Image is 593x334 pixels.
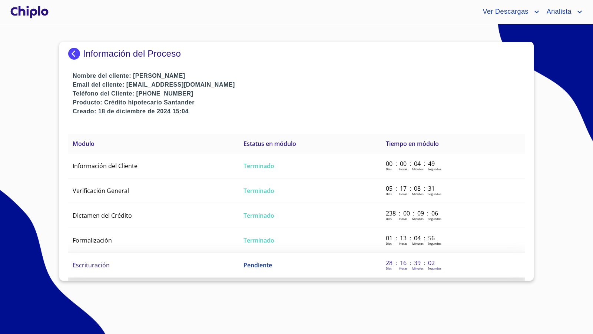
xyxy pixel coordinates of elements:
p: Dias [386,217,392,221]
span: Modulo [73,140,95,148]
button: account of current user [477,6,541,18]
p: Minutos [412,167,424,171]
p: Producto: Crédito hipotecario Santander [73,98,525,107]
p: Horas [399,266,407,270]
span: Información del Cliente [73,162,138,170]
p: Dias [386,266,392,270]
p: Segundos [428,266,441,270]
p: Horas [399,217,407,221]
p: 05 : 17 : 08 : 31 [386,184,436,193]
p: Segundos [428,217,441,221]
div: Información del Proceso [68,48,525,60]
p: 238 : 00 : 09 : 06 [386,209,436,217]
span: Terminado [244,236,274,244]
p: Creado: 18 de diciembre de 2024 15:04 [73,107,525,116]
span: Dictamen del Crédito [73,211,132,220]
span: Escrituración [73,261,110,269]
p: 28 : 16 : 39 : 02 [386,259,436,267]
p: 00 : 00 : 04 : 49 [386,160,436,168]
p: Segundos [428,241,441,246]
p: Horas [399,167,407,171]
span: Ver Descargas [477,6,532,18]
span: Terminado [244,211,274,220]
p: Minutos [412,241,424,246]
button: account of current user [541,6,584,18]
p: Segundos [428,167,441,171]
p: Minutos [412,266,424,270]
p: Dias [386,192,392,196]
span: Tiempo en módulo [386,140,439,148]
p: Horas [399,192,407,196]
span: Terminado [244,187,274,195]
p: Minutos [412,217,424,221]
span: Terminado [244,162,274,170]
p: Dias [386,241,392,246]
p: Teléfono del Cliente: [PHONE_NUMBER] [73,89,525,98]
p: Dias [386,167,392,171]
span: Pendiente [244,261,272,269]
p: Información del Proceso [83,49,181,59]
p: Nombre del cliente: [PERSON_NAME] [73,71,525,80]
img: Docupass spot blue [68,48,83,60]
p: Minutos [412,192,424,196]
p: 01 : 13 : 04 : 56 [386,234,436,242]
span: Analista [541,6,575,18]
p: Email del cliente: [EMAIL_ADDRESS][DOMAIN_NAME] [73,80,525,89]
p: Horas [399,241,407,246]
p: Segundos [428,192,441,196]
span: Verificación General [73,187,129,195]
span: Estatus en módulo [244,140,296,148]
span: Formalización [73,236,112,244]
